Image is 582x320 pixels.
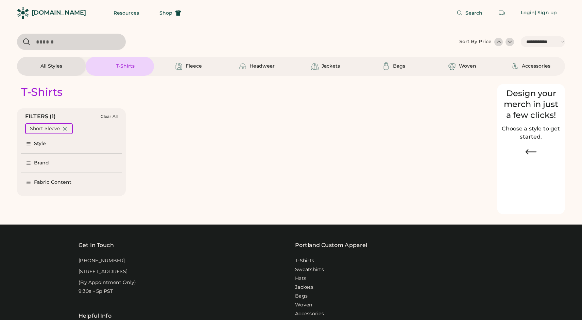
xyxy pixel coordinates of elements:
[465,11,483,15] span: Search
[295,293,308,300] a: Bags
[295,257,314,264] a: T-Shirts
[295,266,324,273] a: Sweatshirts
[105,6,147,20] button: Resources
[459,63,476,70] div: Woven
[459,38,492,45] div: Sort By Price
[322,63,340,70] div: Jackets
[295,284,313,291] a: Jackets
[159,11,172,15] span: Shop
[448,6,491,20] button: Search
[79,279,136,286] div: (By Appointment Only)
[186,63,202,70] div: Fleece
[521,10,535,16] div: Login
[34,160,49,166] div: Brand
[295,310,324,317] a: Accessories
[79,241,114,249] div: Get In Touch
[30,125,60,132] div: Short Sleeve
[495,6,509,20] button: Retrieve an order
[79,312,112,320] div: Helpful Info
[79,268,127,275] div: [STREET_ADDRESS]
[79,288,113,295] div: 9:30a - 5p PST
[25,112,56,121] div: FILTERS (1)
[34,179,71,186] div: Fabric Content
[116,63,135,70] div: T-Shirts
[382,62,390,70] img: Bags Icon
[101,114,118,119] div: Clear All
[250,63,275,70] div: Headwear
[501,88,561,121] div: Design your merch in just a few clicks!
[501,125,561,141] h2: Choose a style to get started.
[295,241,367,249] a: Portland Custom Apparel
[311,62,319,70] img: Jackets Icon
[239,62,247,70] img: Headwear Icon
[40,63,62,70] div: All Styles
[34,140,46,147] div: Style
[175,62,183,70] img: Fleece Icon
[393,63,405,70] div: Bags
[501,163,561,211] img: Image of Lisa Congdon Eye Print on T-Shirt and Hat
[448,62,456,70] img: Woven Icon
[105,62,113,70] img: T-Shirts Icon
[17,7,29,19] img: Rendered Logo - Screens
[511,62,519,70] img: Accessories Icon
[295,275,306,282] a: Hats
[21,85,63,99] div: T-Shirts
[295,302,312,308] a: Woven
[522,63,550,70] div: Accessories
[535,10,557,16] div: | Sign up
[151,6,189,20] button: Shop
[32,8,86,17] div: [DOMAIN_NAME]
[79,257,125,264] div: [PHONE_NUMBER]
